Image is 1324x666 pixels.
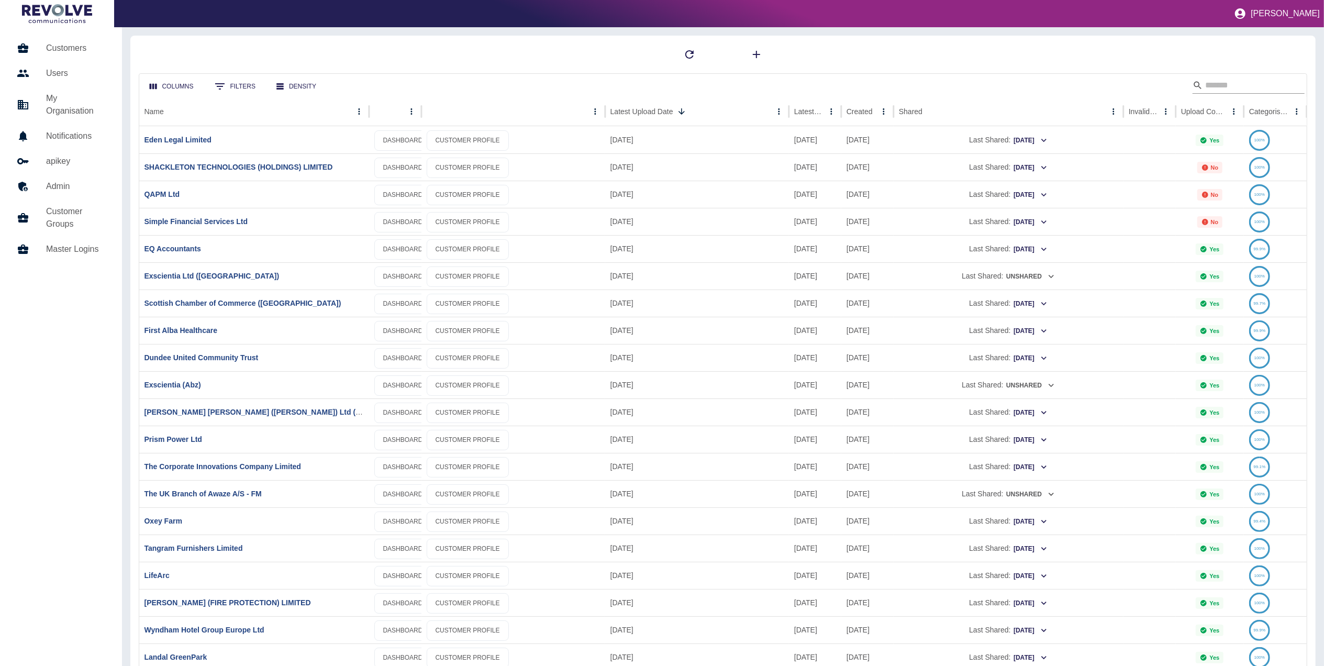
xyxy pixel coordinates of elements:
[427,267,509,287] a: CUSTOMER PROFILE
[1209,301,1219,307] p: Yes
[605,290,789,317] div: 13 Aug 2025
[1209,654,1219,661] p: Yes
[899,263,1118,290] div: Last Shared:
[8,36,114,61] a: Customers
[8,86,114,124] a: My Organisation
[144,272,280,280] a: Exscientia Ltd ([GEOGRAPHIC_DATA])
[1209,246,1219,252] p: Yes
[1013,132,1048,149] button: [DATE]
[1209,627,1219,634] p: Yes
[427,158,509,178] a: CUSTOMER PROFILE
[144,408,368,416] a: [PERSON_NAME] [PERSON_NAME] ([PERSON_NAME]) Ltd (EE)
[1013,323,1048,339] button: [DATE]
[46,67,105,80] h5: Users
[1013,405,1048,421] button: [DATE]
[841,262,894,290] div: 04 Jul 2023
[899,590,1118,616] div: Last Shared:
[789,426,841,453] div: 04 Aug 2025
[789,371,841,398] div: 01 Aug 2025
[46,205,105,230] h5: Customer Groups
[46,92,105,117] h5: My Organisation
[1254,655,1265,660] text: 100%
[46,180,105,193] h5: Admin
[374,457,432,478] a: DASHBOARD
[1254,546,1265,551] text: 100%
[899,208,1118,235] div: Last Shared:
[1254,247,1266,251] text: 99.9%
[374,239,432,260] a: DASHBOARD
[1254,628,1266,632] text: 99.9%
[144,163,333,171] a: SHACKLETON TECHNOLOGIES (HOLDINGS) LIMITED
[46,243,105,256] h5: Master Logins
[144,462,301,471] a: The Corporate Innovations Company Limited
[144,435,202,443] a: Prism Power Ltd
[789,290,841,317] div: 07 Aug 2025
[1006,378,1055,394] button: Unshared
[605,480,789,507] div: 11 Aug 2025
[841,153,894,181] div: 06 Dec 2023
[789,589,841,616] div: 01 Aug 2025
[1254,192,1265,197] text: 100%
[374,348,432,369] a: DASHBOARD
[1013,350,1048,367] button: [DATE]
[144,245,201,253] a: EQ Accountants
[899,535,1118,562] div: Last Shared:
[1249,107,1288,116] div: Categorised
[374,321,432,341] a: DASHBOARD
[789,126,841,153] div: 12 Aug 2025
[427,593,509,614] a: CUSTOMER PROFILE
[899,290,1118,317] div: Last Shared:
[1193,77,1305,96] div: Search
[1013,432,1048,448] button: [DATE]
[899,345,1118,371] div: Last Shared:
[46,42,105,54] h5: Customers
[374,512,432,532] a: DASHBOARD
[268,77,325,96] button: Density
[605,371,789,398] div: 12 Aug 2025
[1013,459,1048,475] button: [DATE]
[899,236,1118,262] div: Last Shared:
[899,154,1118,181] div: Last Shared:
[1254,573,1265,578] text: 100%
[899,481,1118,507] div: Last Shared:
[141,77,202,96] button: Select columns
[605,562,789,589] div: 11 Aug 2025
[427,294,509,314] a: CUSTOMER PROFILE
[1251,9,1320,18] p: [PERSON_NAME]
[427,566,509,586] a: CUSTOMER PROFILE
[1289,104,1304,119] button: Categorised column menu
[899,399,1118,426] div: Last Shared:
[1013,160,1048,176] button: [DATE]
[605,317,789,344] div: 13 Aug 2025
[841,453,894,480] div: 18 Dec 2024
[374,158,432,178] a: DASHBOARD
[1209,518,1219,525] p: Yes
[899,453,1118,480] div: Last Shared:
[1254,492,1265,496] text: 100%
[8,61,114,86] a: Users
[1209,137,1219,143] p: Yes
[374,566,432,586] a: DASHBOARD
[374,539,432,559] a: DASHBOARD
[144,326,218,335] a: First Alba Healthcare
[1013,241,1048,258] button: [DATE]
[605,453,789,480] div: 11 Aug 2025
[841,208,894,235] div: 04 Jul 2023
[144,107,164,116] div: Name
[1254,383,1265,387] text: 100%
[427,403,509,423] a: CUSTOMER PROFILE
[374,130,432,151] a: DASHBOARD
[1209,600,1219,606] p: Yes
[144,490,262,498] a: The UK Branch of Awaze A/S - FM
[899,317,1118,344] div: Last Shared:
[1013,541,1048,557] button: [DATE]
[899,107,922,116] div: Shared
[1209,491,1219,497] p: Yes
[1209,546,1219,552] p: Yes
[1211,164,1219,171] p: No
[789,317,841,344] div: 07 Aug 2025
[427,321,509,341] a: CUSTOMER PROFILE
[1211,192,1219,198] p: No
[605,262,789,290] div: 14 Aug 2025
[674,104,689,119] button: Sort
